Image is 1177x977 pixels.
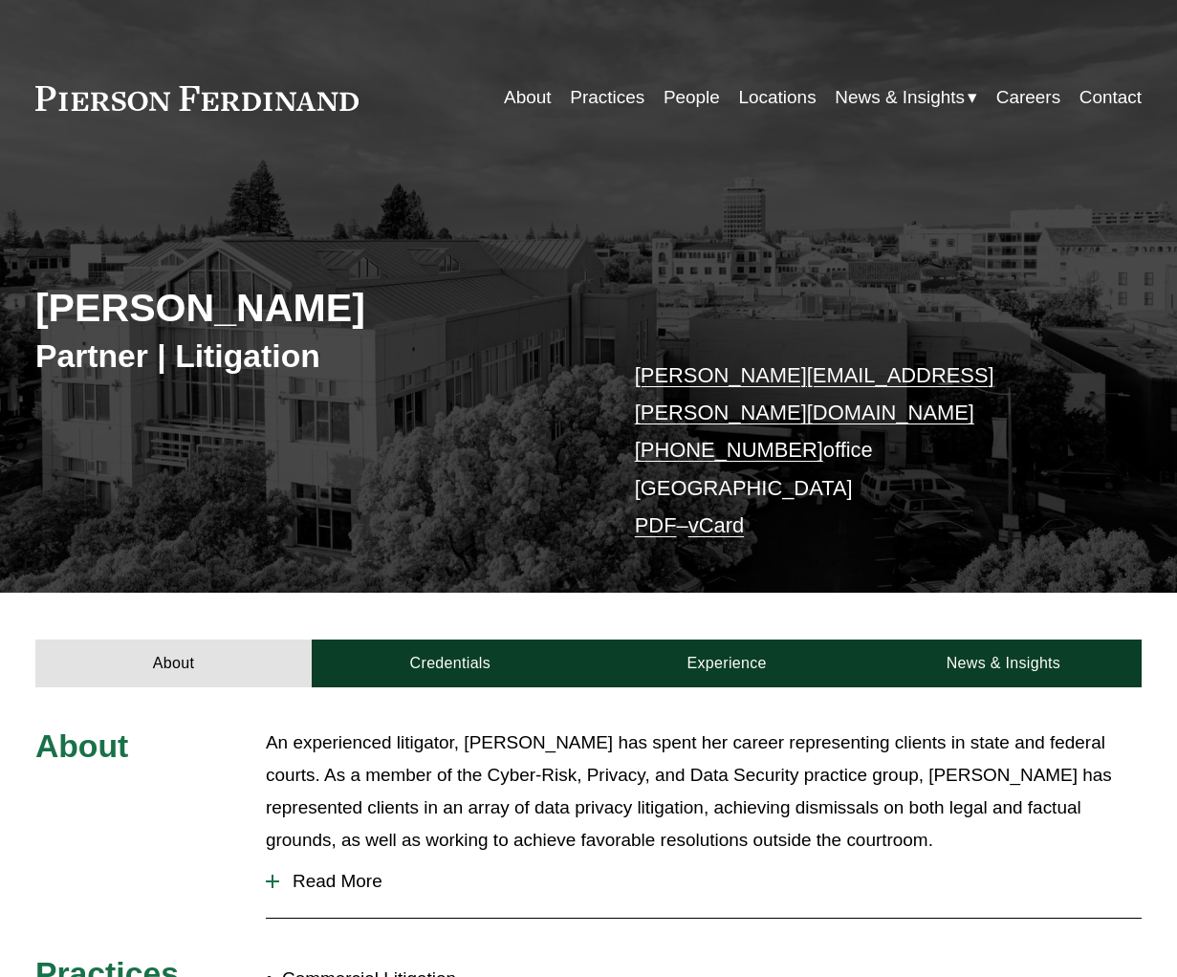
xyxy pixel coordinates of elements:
a: News & Insights [865,640,1142,687]
a: folder dropdown [835,80,977,117]
h3: Partner | Litigation [35,337,589,377]
a: About [504,80,552,117]
a: Experience [588,640,864,687]
a: Practices [570,80,644,117]
p: An experienced litigator, [PERSON_NAME] has spent her career representing clients in state and fe... [266,727,1142,858]
span: News & Insights [835,81,965,114]
a: vCard [688,513,744,537]
a: [PHONE_NUMBER] [635,438,823,462]
a: People [664,80,720,117]
p: office [GEOGRAPHIC_DATA] – [635,357,1096,545]
a: PDF [635,513,677,537]
a: [PERSON_NAME][EMAIL_ADDRESS][PERSON_NAME][DOMAIN_NAME] [635,363,994,424]
a: About [35,640,312,687]
a: Careers [996,80,1060,117]
a: Contact [1079,80,1142,117]
button: Read More [266,857,1142,906]
a: Locations [739,80,817,117]
span: About [35,727,128,764]
a: Credentials [312,640,588,687]
span: Read More [279,871,1142,892]
h2: [PERSON_NAME] [35,285,589,333]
